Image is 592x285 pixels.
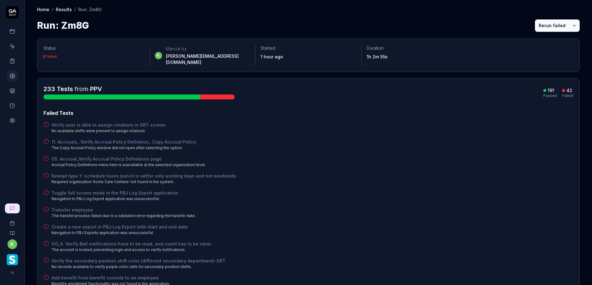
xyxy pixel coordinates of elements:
[261,45,356,51] p: Started
[51,258,225,264] a: Verify the secondary position shift color (different secondary department)-SRT
[51,213,196,219] div: The transfer process failed due to a validation error regarding the transfer date.
[37,19,89,32] h1: Run: Zm8G
[43,109,573,117] div: Failed Tests
[43,45,145,51] p: Status
[51,247,212,253] div: The account is locked, preventing login and access to verify notifications.
[51,179,236,185] div: Required organization 'Acme Care Centers' not found in the system.
[2,226,22,236] a: Documentation
[51,122,166,128] a: Verify user is able to assign rotations in SRT screen
[367,54,388,59] time: 1h 2m 55s
[75,85,88,93] span: from
[51,190,178,196] a: Toggle full screen mode in the PBJ Log Export application
[51,139,196,145] a: 11. Accruals_ Verify Accrual Policy Definition_ Copy Accrual Policy
[566,88,572,93] div: 42
[535,19,569,32] button: Rerun failed
[155,52,162,59] span: k
[78,6,102,12] div: Run: Zm8G
[51,145,196,151] div: The Copy Accrual Policy window did not open after selecting the option.
[51,264,225,270] div: No records available to verify purple color cells for secondary position shifts.
[562,94,573,98] div: Failed
[261,54,283,59] time: 1 hour ago
[46,55,57,58] div: Failed
[51,224,188,230] a: Create a new export in PBJ Log Export with start and end date
[51,196,178,202] div: Navigation to PBJ Log Export application was unsuccessful.
[2,216,22,226] a: Book a call with us
[5,203,20,213] a: New conversation
[90,85,102,93] a: PPV
[367,45,462,51] p: Duration
[51,128,166,134] div: No available shifts were present to assign rotations.
[51,241,212,247] a: GO_4. Verify Bell notifications have to be read, and count has to be clear.
[56,6,72,12] a: Results
[51,230,188,236] div: Navigation to PBJ Exports application was unsuccessful.
[51,156,206,162] a: 05. Accrual_Verify Accrual Policy Definitions page
[166,53,251,65] div: [PERSON_NAME][EMAIL_ADDRESS][DOMAIN_NAME]
[51,275,170,281] a: Add benefit from benefit console to an employee
[37,6,49,12] a: Home
[74,6,76,12] div: /
[166,46,251,52] div: Manual by
[51,173,236,179] a: Exempt type Y :schedule hours punch is setfor only working days and not weekends
[52,6,53,12] div: /
[51,207,196,213] a: Transfer employee
[2,249,22,266] button: Smartlinx Logo
[43,85,73,93] span: 233 Tests
[51,162,206,168] div: Accrual Policy Definitions menu item is unavailable at the selected organization level.
[548,88,554,93] div: 191
[7,239,17,249] button: k
[543,94,557,98] div: Passed
[7,254,18,265] img: Smartlinx Logo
